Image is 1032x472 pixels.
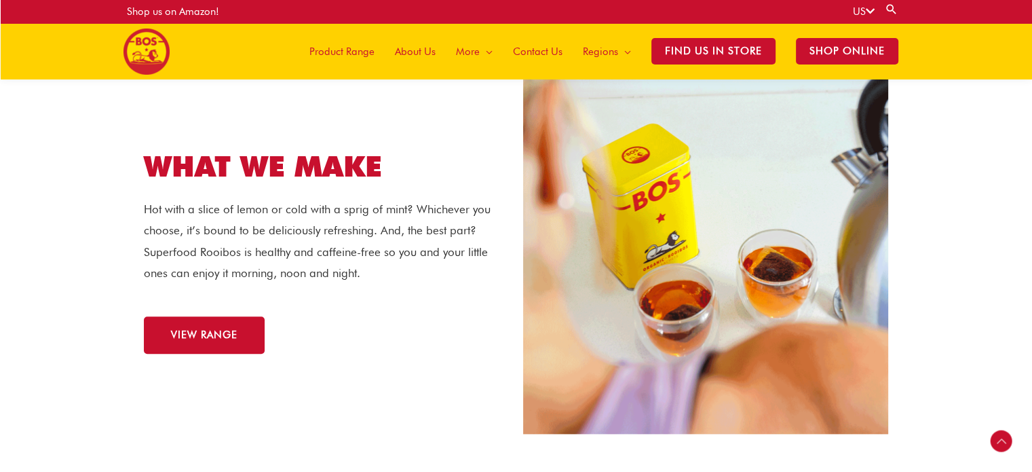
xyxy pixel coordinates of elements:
[786,23,909,79] a: SHOP ONLINE
[299,23,385,79] a: Product Range
[289,23,909,79] nav: Site Navigation
[309,31,375,72] span: Product Range
[853,5,875,18] a: US
[395,31,436,72] span: About Us
[144,199,510,285] p: Hot with a slice of lemon or cold with a sprig of mint? Whichever you choose, it’s bound to be de...
[583,31,618,72] span: Regions
[385,23,446,79] a: About Us
[123,29,170,75] img: BOS United States
[446,23,503,79] a: More
[171,330,237,340] span: VIEW RANGE
[641,23,786,79] a: Find Us in Store
[513,31,562,72] span: Contact Us
[573,23,641,79] a: Regions
[144,316,265,354] a: VIEW RANGE
[456,31,480,72] span: More
[796,38,898,65] span: SHOP ONLINE
[503,23,573,79] a: Contact Us
[651,38,776,65] span: Find Us in Store
[885,3,898,16] a: Search button
[144,148,510,185] h2: WHAT WE MAKE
